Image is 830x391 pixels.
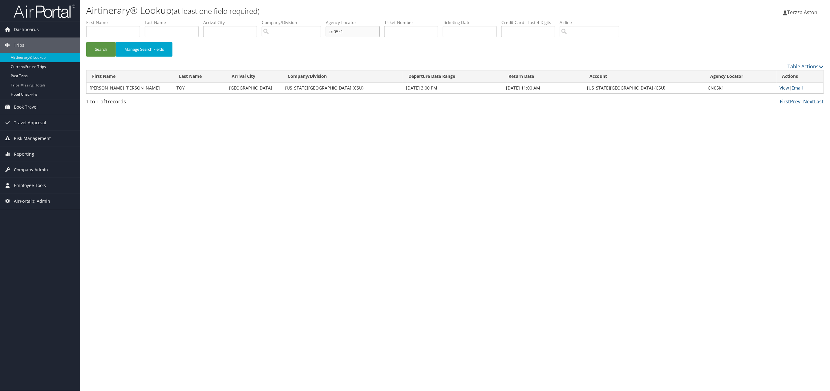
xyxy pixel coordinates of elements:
[814,98,824,105] a: Last
[804,98,814,105] a: Next
[282,82,403,94] td: [US_STATE][GEOGRAPHIC_DATA] (CSU)
[14,146,34,162] span: Reporting
[584,70,705,82] th: Account: activate to sort column ascending
[145,19,203,26] label: Last Name
[86,98,264,108] div: 1 to 1 of records
[14,22,39,37] span: Dashboards
[172,6,260,16] small: (at least one field required)
[443,19,501,26] label: Ticketing Date
[801,98,804,105] a: 1
[584,82,705,94] td: [US_STATE][GEOGRAPHIC_DATA] (CSU)
[501,19,560,26] label: Credit Card - Last 4 Digits
[14,131,51,146] span: Risk Management
[173,70,226,82] th: Last Name: activate to sort column ascending
[326,19,384,26] label: Agency Locator
[790,98,801,105] a: Prev
[792,85,803,91] a: Email
[282,70,403,82] th: Company/Division
[705,70,777,82] th: Agency Locator: activate to sort column ascending
[780,98,790,105] a: First
[105,98,108,105] span: 1
[86,42,116,57] button: Search
[787,9,818,16] span: Terzza Aston
[86,4,578,17] h1: Airtinerary® Lookup
[777,82,824,94] td: |
[14,194,50,209] span: AirPortal® Admin
[14,115,46,130] span: Travel Approval
[384,19,443,26] label: Ticket Number
[560,19,624,26] label: Airline
[86,19,145,26] label: First Name
[783,3,824,22] a: Terzza Aston
[203,19,262,26] label: Arrival City
[403,70,503,82] th: Departure Date Range: activate to sort column ascending
[14,162,48,178] span: Company Admin
[87,82,173,94] td: [PERSON_NAME] [PERSON_NAME]
[116,42,172,57] button: Manage Search Fields
[777,70,824,82] th: Actions
[780,85,789,91] a: View
[87,70,173,82] th: First Name: activate to sort column ascending
[226,82,282,94] td: [GEOGRAPHIC_DATA]
[14,99,38,115] span: Book Travel
[173,82,226,94] td: TOY
[262,19,326,26] label: Company/Division
[226,70,282,82] th: Arrival City: activate to sort column ascending
[14,38,24,53] span: Trips
[503,70,584,82] th: Return Date: activate to sort column ascending
[705,82,777,94] td: CN05K1
[788,63,824,70] a: Table Actions
[403,82,503,94] td: [DATE] 3:00 PM
[503,82,584,94] td: [DATE] 11:00 AM
[14,4,75,18] img: airportal-logo.png
[14,178,46,193] span: Employee Tools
